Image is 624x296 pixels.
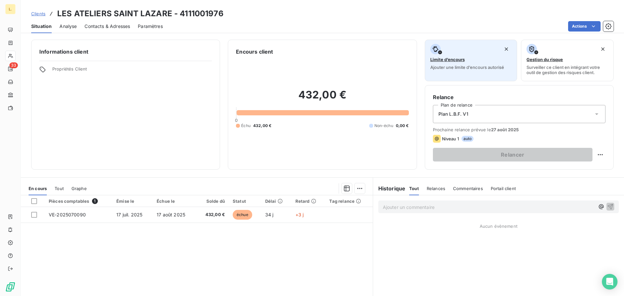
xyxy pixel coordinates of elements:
h6: Encours client [236,48,273,56]
div: L. [5,4,16,14]
h3: LES ATELIERS SAINT LAZARE - 4111001976 [57,8,224,19]
h6: Historique [373,185,406,192]
img: Logo LeanPay [5,282,16,292]
span: échue [233,210,252,220]
div: Solde dû [200,199,225,204]
span: Surveiller ce client en intégrant votre outil de gestion des risques client. [526,65,608,75]
div: Délai [265,199,288,204]
div: Émise le [116,199,149,204]
span: Non-échu [374,123,393,129]
span: Tout [55,186,64,191]
span: 33 [9,62,18,68]
span: VE-2025070090 [49,212,86,217]
button: Actions [568,21,601,32]
div: Retard [295,199,322,204]
span: Limite d’encours [430,57,465,62]
span: Situation [31,23,52,30]
div: Pièces comptables [49,198,109,204]
div: Statut [233,199,257,204]
span: Graphe [71,186,87,191]
span: Prochaine relance prévue le [433,127,605,132]
div: Open Intercom Messenger [602,274,617,290]
span: Contacts & Adresses [84,23,130,30]
span: Propriétés Client [52,66,212,75]
span: +3 j [295,212,304,217]
span: Gestion du risque [526,57,563,62]
span: Paramètres [138,23,163,30]
span: 432,00 € [200,212,225,218]
span: 34 j [265,212,274,217]
span: Clients [31,11,45,16]
button: Limite d’encoursAjouter une limite d’encours autorisé [425,40,517,81]
span: Ajouter une limite d’encours autorisé [430,65,504,70]
span: 432,00 € [253,123,271,129]
span: Niveau 1 [442,136,459,141]
div: Tag relance [329,199,369,204]
h6: Informations client [39,48,212,56]
span: Plan L.B.F. V1 [438,111,468,117]
span: Échu [241,123,251,129]
span: 17 juil. 2025 [116,212,142,217]
span: En cours [29,186,47,191]
div: Échue le [157,199,192,204]
span: Analyse [59,23,77,30]
span: Tout [409,186,419,191]
span: Commentaires [453,186,483,191]
span: Relances [427,186,445,191]
span: 1 [92,198,98,204]
h2: 432,00 € [236,88,409,108]
span: 0 [235,118,238,123]
span: auto [461,136,474,142]
span: 17 août 2025 [157,212,185,217]
button: Relancer [433,148,592,161]
span: 27 août 2025 [491,127,519,132]
a: 33 [5,64,15,74]
a: Clients [31,10,45,17]
span: Aucun évènement [480,224,517,229]
span: Portail client [491,186,516,191]
span: 0,00 € [396,123,409,129]
h6: Relance [433,93,605,101]
button: Gestion du risqueSurveiller ce client en intégrant votre outil de gestion des risques client. [521,40,614,81]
